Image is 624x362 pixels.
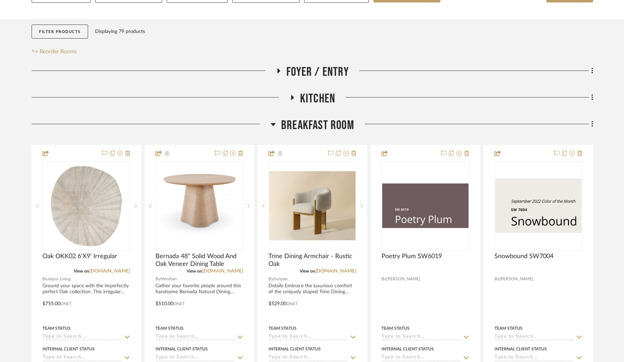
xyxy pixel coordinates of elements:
input: Type to Search… [42,334,122,341]
div: 0 [43,162,130,250]
span: Jaipur Living [47,276,71,282]
span: Sunpan [273,276,288,282]
span: [PERSON_NAME] [499,276,533,282]
div: Team Status [494,325,523,331]
div: Internal Client Status [494,346,547,352]
div: Team Status [268,325,297,331]
div: Internal Client Status [381,346,434,352]
a: [DOMAIN_NAME] [89,269,130,274]
span: By [494,276,499,282]
img: Trine Dining Armchair - Rustic Oak [269,171,356,240]
div: Displaying 79 products [95,25,145,39]
div: Team Status [155,325,184,331]
span: Snowbound SW7004 [494,253,553,260]
input: Type to Search… [494,355,574,361]
input: Type to Search… [155,334,235,341]
input: Type to Search… [381,334,461,341]
span: By [42,276,47,282]
a: [DOMAIN_NAME] [202,269,243,274]
span: View on [187,269,202,273]
input: Type to Search… [42,355,122,361]
span: View on [300,269,315,273]
img: Snowbound SW7004 [495,179,582,233]
span: By [268,276,273,282]
span: Oak OKK02 6'X9' Irregular [42,253,117,260]
span: Foyer / Entry [286,65,349,80]
button: Reorder Rooms [32,47,77,56]
img: Poetry Plum SW6019 [382,183,469,228]
span: Reorder Rooms [40,47,77,56]
span: Breakfast Room [281,118,354,133]
div: Internal Client Status [268,346,321,352]
span: Kitchen [300,91,335,106]
img: Bernada 48" Solid Wood And Oak Veneer Dining Table [156,174,243,237]
span: By [381,276,386,282]
button: Filter Products [32,25,88,39]
div: 0 [269,162,356,250]
span: View on [74,269,89,273]
span: [PERSON_NAME] [386,276,420,282]
div: Internal Client Status [42,346,95,352]
div: 0 [156,162,243,250]
span: By [155,276,160,282]
span: Bernada 48" Solid Wood And Oak Veneer Dining Table [155,253,243,268]
input: Type to Search… [155,355,235,361]
input: Type to Search… [381,355,461,361]
div: Team Status [42,325,71,331]
input: Type to Search… [268,334,348,341]
div: Internal Client Status [155,346,208,352]
span: Trine Dining Armchair - Rustic Oak [268,253,356,268]
img: Oak OKK02 6'X9' Irregular [49,162,123,250]
div: Team Status [381,325,410,331]
span: Poetry Plum SW6019 [381,253,442,260]
a: [DOMAIN_NAME] [315,269,356,274]
input: Type to Search… [494,334,574,341]
span: Meridian [160,276,177,282]
input: Type to Search… [268,355,348,361]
